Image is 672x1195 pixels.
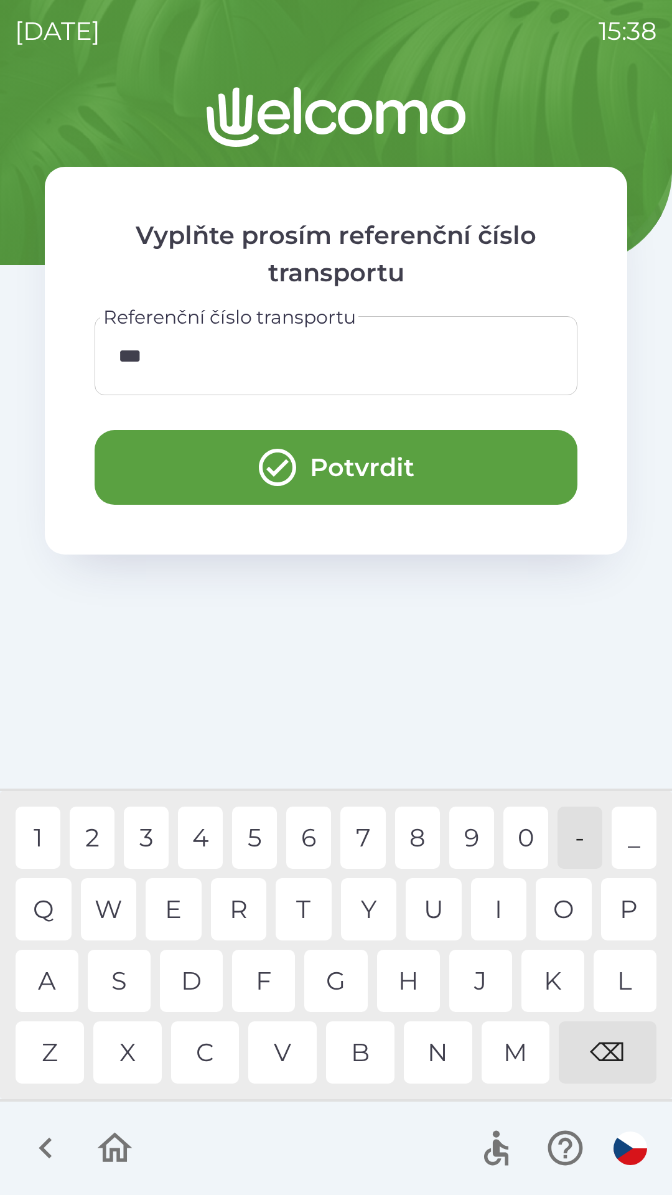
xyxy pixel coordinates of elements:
[95,217,577,291] p: Vyplňte prosím referenční číslo transportu
[95,430,577,505] button: Potvrdit
[614,1132,647,1165] img: cs flag
[599,12,657,50] p: 15:38
[45,87,627,147] img: Logo
[15,12,100,50] p: [DATE]
[103,304,356,330] label: Referenční číslo transportu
